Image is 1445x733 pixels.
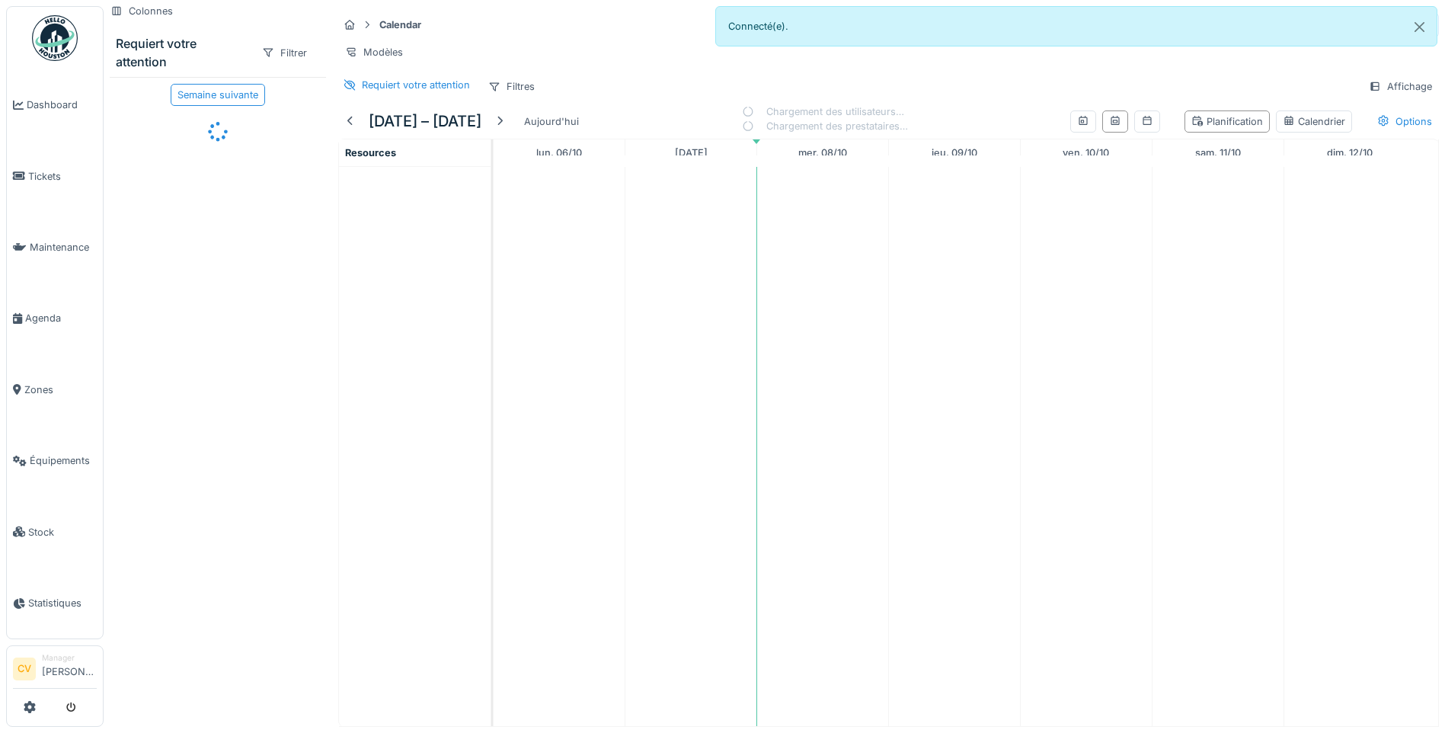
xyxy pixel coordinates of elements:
[345,147,396,158] span: Resources
[13,652,97,689] a: CV Manager[PERSON_NAME]
[171,84,265,106] div: Semaine suivante
[42,652,97,685] li: [PERSON_NAME]
[28,169,97,184] span: Tickets
[1283,114,1345,129] div: Calendrier
[116,34,249,71] div: Requiert votre attention
[28,596,97,610] span: Statistiques
[7,283,103,354] a: Agenda
[7,568,103,639] a: Statistiques
[25,311,97,325] span: Agenda
[362,78,470,92] div: Requiert votre attention
[373,18,427,32] strong: Calendar
[28,525,97,539] span: Stock
[24,383,97,397] span: Zones
[338,41,410,63] div: Modèles
[7,425,103,496] a: Équipements
[715,6,1438,46] div: Connecté(e).
[481,75,542,98] div: Filtres
[1191,114,1263,129] div: Planification
[1191,142,1245,163] a: 11 octobre 2025
[928,142,981,163] a: 9 octobre 2025
[1323,142,1376,163] a: 12 octobre 2025
[7,496,103,567] a: Stock
[32,15,78,61] img: Badge_color-CXgf-gQk.svg
[1402,7,1437,47] button: Close
[742,104,908,119] div: Chargement des utilisateurs…
[27,98,97,112] span: Dashboard
[518,111,585,132] div: Aujourd'hui
[7,69,103,140] a: Dashboard
[7,354,103,425] a: Zones
[532,142,586,163] a: 6 octobre 2025
[7,212,103,283] a: Maintenance
[671,142,711,163] a: 7 octobre 2025
[1362,75,1439,98] div: Affichage
[30,240,97,254] span: Maintenance
[7,140,103,211] a: Tickets
[369,112,481,130] h5: [DATE] – [DATE]
[255,42,314,64] div: Filtrer
[1370,110,1439,133] div: Options
[42,652,97,664] div: Manager
[1059,142,1113,163] a: 10 octobre 2025
[30,453,97,468] span: Équipements
[794,142,851,163] a: 8 octobre 2025
[13,658,36,680] li: CV
[742,119,908,133] div: Chargement des prestataires…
